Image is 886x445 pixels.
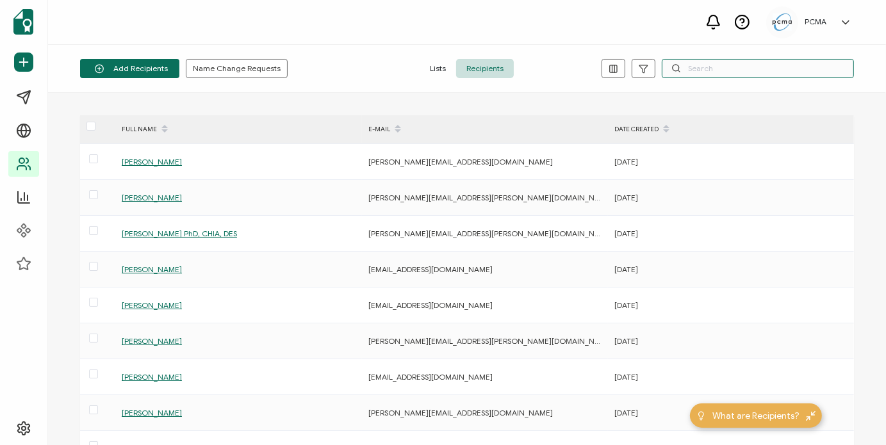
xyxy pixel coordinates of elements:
[122,229,237,238] span: [PERSON_NAME] PhD, CHIA, DES
[115,118,362,140] div: FULL NAME
[456,59,514,78] span: Recipients
[608,118,854,140] div: DATE CREATED
[193,65,281,72] span: Name Change Requests
[614,408,638,417] span: [DATE]
[614,264,638,274] span: [DATE]
[122,408,182,417] span: [PERSON_NAME]
[13,9,33,35] img: sertifier-logomark-colored.svg
[368,372,493,382] span: [EMAIL_ADDRESS][DOMAIN_NAME]
[368,157,553,166] span: [PERSON_NAME][EMAIL_ADDRESS][DOMAIN_NAME]
[614,193,638,202] span: [DATE]
[805,17,826,26] h5: PCMA
[614,300,638,310] span: [DATE]
[122,336,182,346] span: [PERSON_NAME]
[368,229,613,238] span: [PERSON_NAME][EMAIL_ADDRESS][PERSON_NAME][DOMAIN_NAME]
[122,157,182,166] span: [PERSON_NAME]
[122,300,182,310] span: [PERSON_NAME]
[80,59,179,78] button: Add Recipients
[368,408,553,417] span: [PERSON_NAME][EMAIL_ADDRESS][DOMAIN_NAME]
[806,411,816,421] img: minimize-icon.svg
[122,193,182,202] span: [PERSON_NAME]
[368,336,613,346] span: [PERSON_NAME][EMAIL_ADDRESS][PERSON_NAME][DOMAIN_NAME]
[614,336,638,346] span: [DATE]
[712,409,800,423] span: What are Recipients?
[420,59,456,78] span: Lists
[186,59,288,78] button: Name Change Requests
[614,157,638,166] span: [DATE]
[368,264,493,274] span: [EMAIL_ADDRESS][DOMAIN_NAME]
[368,193,613,202] span: [PERSON_NAME][EMAIL_ADDRESS][PERSON_NAME][DOMAIN_NAME]
[822,384,886,445] iframe: Chat Widget
[122,264,182,274] span: [PERSON_NAME]
[122,372,182,382] span: [PERSON_NAME]
[362,118,608,140] div: E-MAIL
[614,229,638,238] span: [DATE]
[368,300,493,310] span: [EMAIL_ADDRESS][DOMAIN_NAME]
[662,59,854,78] input: Search
[773,13,792,31] img: 5c892e8a-a8c9-4ab0-b501-e22bba25706e.jpg
[614,372,638,382] span: [DATE]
